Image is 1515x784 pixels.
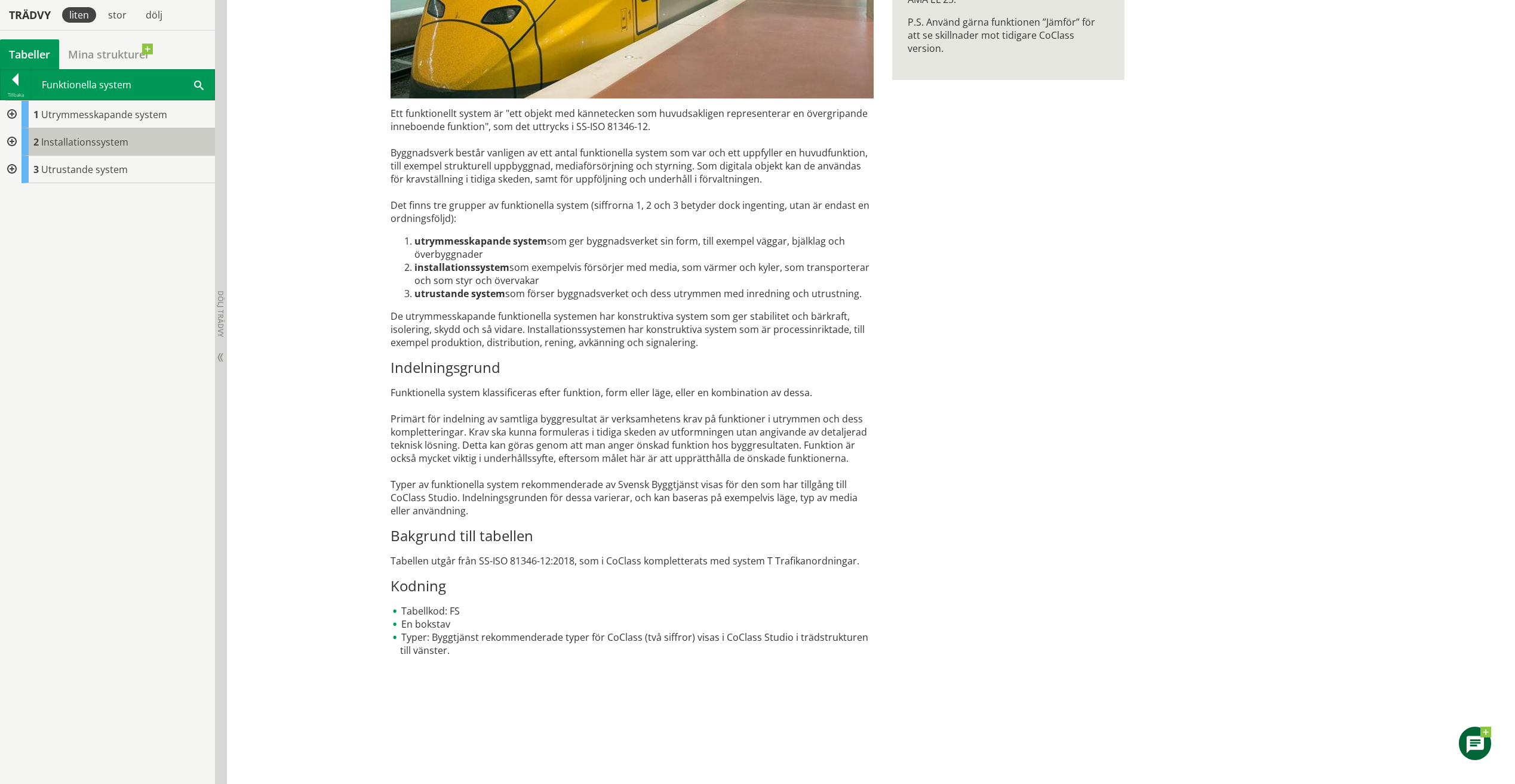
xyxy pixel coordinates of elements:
span: 2 [33,135,39,149]
li: som ger byggnadsverket sin form, till exempel väggar, bjälklag och överbyggnader [414,234,874,261]
span: Dölj trädvy [216,291,226,337]
strong: utrymmesskapande system [414,234,547,248]
span: Sök i tabellen [194,78,204,91]
li: Typer: Byggtjänst rekommenderade typer för CoClass (två siffror) visas i CoClass Studio i trädstr... [391,631,874,657]
h3: Indelningsgrund [391,359,874,376]
h3: Bakgrund till tabellen [391,527,874,545]
strong: utrustande system [414,287,505,300]
li: som exempelvis försörjer med media, som värmer och kyler, som trans­porterar och som styr och öve... [414,261,874,287]
p: P.S. Använd gärna funktionen ”Jämför” för att se skillnader mot tidigare CoClass version. [908,16,1109,55]
span: 3 [33,163,39,176]
div: liten [62,7,96,23]
span: Utrymmesskapande system [41,108,167,121]
div: Ett funktionellt system är "ett objekt med kännetecken som huvudsakligen representerar en övergri... [391,107,874,657]
li: Tabellkod: FS [391,604,874,618]
div: Tillbaka [1,90,30,100]
span: Utrustande system [41,163,128,176]
span: 1 [33,108,39,121]
div: Trädvy [2,8,57,21]
div: Funktionella system [31,70,214,100]
li: som förser byggnadsverket och dess utrymmen med inredning och utrustning. [414,287,874,300]
span: Installationssystem [41,135,128,149]
li: En bokstav [391,618,874,631]
div: dölj [139,7,170,23]
a: Mina strukturer [59,39,159,69]
h3: Kodning [391,577,874,595]
strong: installationssystem [414,261,509,274]
div: stor [101,7,134,23]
